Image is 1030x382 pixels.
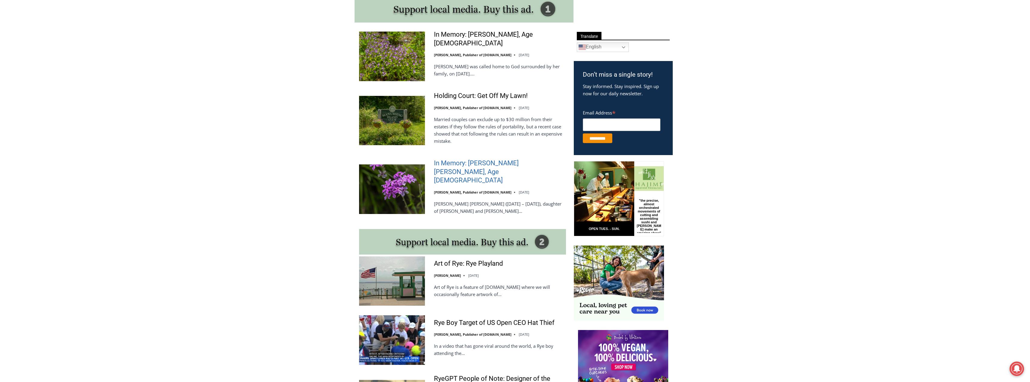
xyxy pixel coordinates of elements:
[434,273,461,278] a: [PERSON_NAME]
[434,283,566,298] p: Art of Rye is a feature of [DOMAIN_NAME] where we will occasionally feature artwork of…
[434,342,566,357] p: In a video that has gone viral around the world, a Rye boy attending the…
[583,83,664,97] p: Stay informed. Stay inspired. Sign up now for our daily newsletter.
[468,273,479,278] time: [DATE]
[359,315,425,365] img: Rye Boy Target of US Open CEO Hat Thief
[434,116,566,145] p: Married couples can exclude up to $30 million from their estates if they follow the rules of port...
[519,190,529,194] time: [DATE]
[434,105,512,110] a: [PERSON_NAME], Publisher of [DOMAIN_NAME]
[579,44,586,51] img: en
[2,62,59,85] span: Open Tues. - Sun. [PHONE_NUMBER]
[359,96,425,145] img: Holding Court: Get Off My Lawn!
[434,30,566,47] a: In Memory: [PERSON_NAME], Age [DEMOGRAPHIC_DATA]
[434,332,512,337] a: [PERSON_NAME], Publisher of [DOMAIN_NAME]
[519,53,529,57] time: [DATE]
[62,38,88,72] div: "the precise, almost orchestrated movements of cutting and assembling sushi and [PERSON_NAME] mak...
[359,229,566,255] img: support local media, buy this ad
[359,164,425,214] img: In Memory: Barbara Porter Schofield, Age 90
[434,190,512,194] a: [PERSON_NAME], Publisher of [DOMAIN_NAME]
[519,105,529,110] time: [DATE]
[359,256,425,306] img: Art of Rye: Rye Playland
[359,32,425,81] img: In Memory: Adele Arrigale, Age 90
[145,58,291,75] a: Intern @ [DOMAIN_NAME]
[434,159,566,185] a: In Memory: [PERSON_NAME] [PERSON_NAME], Age [DEMOGRAPHIC_DATA]
[434,200,566,215] p: [PERSON_NAME] [PERSON_NAME] ([DATE] – [DATE]), daughter of [PERSON_NAME] and [PERSON_NAME]…
[434,319,555,327] a: Rye Boy Target of US Open CEO Hat Thief
[152,0,284,58] div: "[PERSON_NAME] and I covered the [DATE] Parade, which was a really eye opening experience as I ha...
[519,332,529,337] time: [DATE]
[434,53,512,57] a: [PERSON_NAME], Publisher of [DOMAIN_NAME]
[434,63,566,77] p: [PERSON_NAME] was called home to God surrounded by her family, on [DATE]….
[577,32,601,40] span: Translate
[434,92,528,100] a: Holding Court: Get Off My Lawn!
[583,107,660,118] label: Email Address
[157,60,279,73] span: Intern @ [DOMAIN_NAME]
[577,42,629,52] a: English
[0,60,60,75] a: Open Tues. - Sun. [PHONE_NUMBER]
[434,259,503,268] a: Art of Rye: Rye Playland
[583,70,664,80] h3: Don’t miss a single story!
